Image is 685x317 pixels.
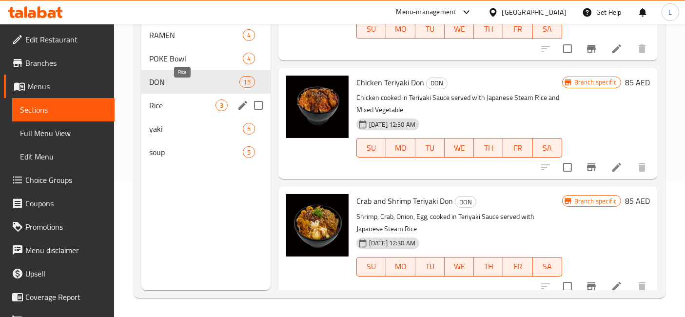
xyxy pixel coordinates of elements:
[474,257,503,277] button: TH
[20,151,107,162] span: Edit Menu
[141,23,271,47] div: RAMEN4
[141,140,271,164] div: soup5
[356,211,562,235] p: Shrimp, Crab, Onion, Egg, cooked in Teriyaki Sauce served with Japanese Steam Rice
[449,22,470,36] span: WE
[240,78,254,87] span: 15
[12,98,115,121] a: Sections
[243,29,255,41] div: items
[502,7,567,18] div: [GEOGRAPHIC_DATA]
[580,156,603,179] button: Branch-specific-item
[4,262,115,285] a: Upsell
[537,22,558,36] span: SA
[356,75,424,90] span: Chicken Teriyaki Don
[149,146,243,158] span: soup
[4,215,115,238] a: Promotions
[396,6,456,18] div: Menu-management
[25,174,107,186] span: Choice Groups
[356,194,453,208] span: Crab and Shrimp Teriyaki Don
[4,75,115,98] a: Menus
[243,146,255,158] div: items
[478,22,499,36] span: TH
[25,244,107,256] span: Menu disclaimer
[141,20,271,168] nav: Menu sections
[4,238,115,262] a: Menu disclaimer
[356,92,562,116] p: Chicken cooked in Teriyaki Sauce served with Japanese Steam Rice and Mixed Vegetable
[25,268,107,279] span: Upsell
[557,157,578,178] span: Select to update
[149,123,243,135] span: yaki
[141,94,271,117] div: Rice3edit
[4,28,115,51] a: Edit Restaurant
[20,104,107,116] span: Sections
[286,194,349,257] img: Crab and Shrimp Teriyaki Don
[243,31,254,40] span: 4
[503,257,532,277] button: FR
[356,20,386,39] button: SU
[243,148,254,157] span: 5
[12,121,115,145] a: Full Menu View
[611,43,623,55] a: Edit menu item
[455,197,476,208] span: DON
[503,20,532,39] button: FR
[537,141,558,155] span: SA
[356,138,386,158] button: SU
[239,76,255,88] div: items
[449,141,470,155] span: WE
[570,78,621,87] span: Branch specific
[611,280,623,292] a: Edit menu item
[149,76,239,88] div: DON
[533,138,562,158] button: SA
[507,259,528,274] span: FR
[25,34,107,45] span: Edit Restaurant
[243,54,254,63] span: 4
[533,257,562,277] button: SA
[611,161,623,173] a: Edit menu item
[419,22,441,36] span: TU
[216,101,227,110] span: 3
[507,141,528,155] span: FR
[580,37,603,60] button: Branch-specific-item
[25,291,107,303] span: Coverage Report
[4,285,115,309] a: Coverage Report
[4,168,115,192] a: Choice Groups
[365,120,419,129] span: [DATE] 12:30 AM
[503,138,532,158] button: FR
[668,7,672,18] span: L
[12,145,115,168] a: Edit Menu
[390,141,411,155] span: MO
[625,76,650,89] h6: 85 AED
[537,259,558,274] span: SA
[27,80,107,92] span: Menus
[141,47,271,70] div: POKE Bowl4
[427,78,447,89] span: DON
[20,127,107,139] span: Full Menu View
[445,20,474,39] button: WE
[141,70,271,94] div: DON15
[141,117,271,140] div: yaki6
[390,259,411,274] span: MO
[235,98,250,113] button: edit
[243,124,254,134] span: 6
[445,138,474,158] button: WE
[25,221,107,233] span: Promotions
[533,20,562,39] button: SA
[630,37,654,60] button: delete
[557,39,578,59] span: Select to update
[419,259,441,274] span: TU
[149,99,215,111] span: Rice
[149,53,243,64] span: POKE Bowl
[4,192,115,215] a: Coupons
[557,276,578,297] span: Select to update
[478,141,499,155] span: TH
[386,257,415,277] button: MO
[215,99,228,111] div: items
[474,138,503,158] button: TH
[625,194,650,208] h6: 85 AED
[286,76,349,138] img: Chicken Teriyaki Don
[419,141,441,155] span: TU
[361,259,382,274] span: SU
[630,275,654,298] button: delete
[356,257,386,277] button: SU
